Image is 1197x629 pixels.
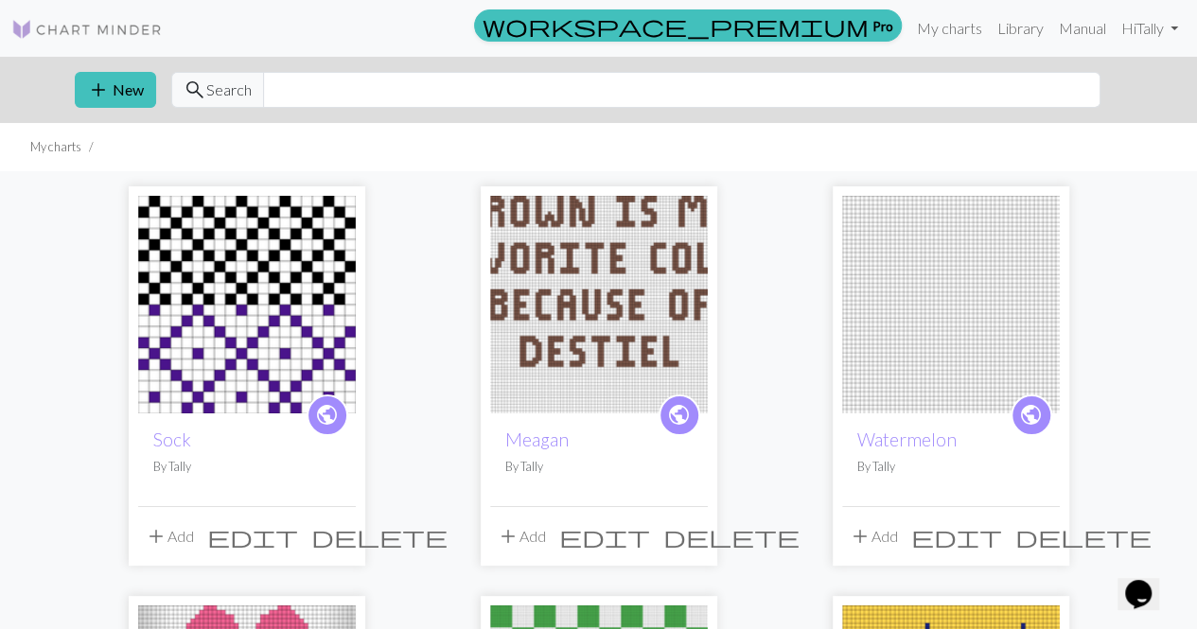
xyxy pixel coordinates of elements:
button: Delete [657,518,806,554]
span: public [667,400,691,429]
i: public [667,396,691,434]
button: Delete [305,518,454,554]
button: Add [842,518,905,554]
a: Manual [1051,9,1114,47]
i: public [1019,396,1043,434]
a: public [659,394,700,436]
a: Library [990,9,1051,47]
button: New [75,72,156,108]
button: Add [138,518,201,554]
i: public [315,396,339,434]
span: add [87,77,110,103]
iframe: chat widget [1118,553,1178,610]
a: Brianne Baby Quilt [138,293,356,311]
span: edit [207,523,298,550]
a: Pro [474,9,902,42]
span: edit [559,523,650,550]
a: My charts [909,9,990,47]
a: HiTally [1114,9,1186,47]
a: Meagan [505,428,569,450]
a: public [1011,394,1052,436]
p: By Tally [505,458,693,476]
a: Meagan [490,293,708,311]
span: public [315,400,339,429]
span: delete [663,523,800,550]
span: Search [206,79,252,101]
span: public [1019,400,1043,429]
span: add [145,523,167,550]
span: delete [311,523,448,550]
span: edit [911,523,1002,550]
span: add [849,523,871,550]
button: Add [490,518,553,554]
img: Brianne Baby Quilt [138,196,356,413]
img: Meagan [490,196,708,413]
span: delete [1015,523,1152,550]
span: add [497,523,519,550]
li: My charts [30,138,81,156]
i: Edit [207,525,298,548]
img: Logo [11,18,163,41]
button: Edit [905,518,1009,554]
span: workspace_premium [483,12,869,39]
i: Edit [559,525,650,548]
a: Watermelon [857,428,957,450]
span: search [184,77,206,103]
button: Delete [1009,518,1158,554]
i: Edit [911,525,1002,548]
button: Edit [553,518,657,554]
p: By Tally [153,458,341,476]
a: Sock [153,428,191,450]
p: By Tally [857,458,1045,476]
a: public [307,394,348,436]
img: Watermelon [842,196,1060,413]
a: Watermelon [842,293,1060,311]
button: Edit [201,518,305,554]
